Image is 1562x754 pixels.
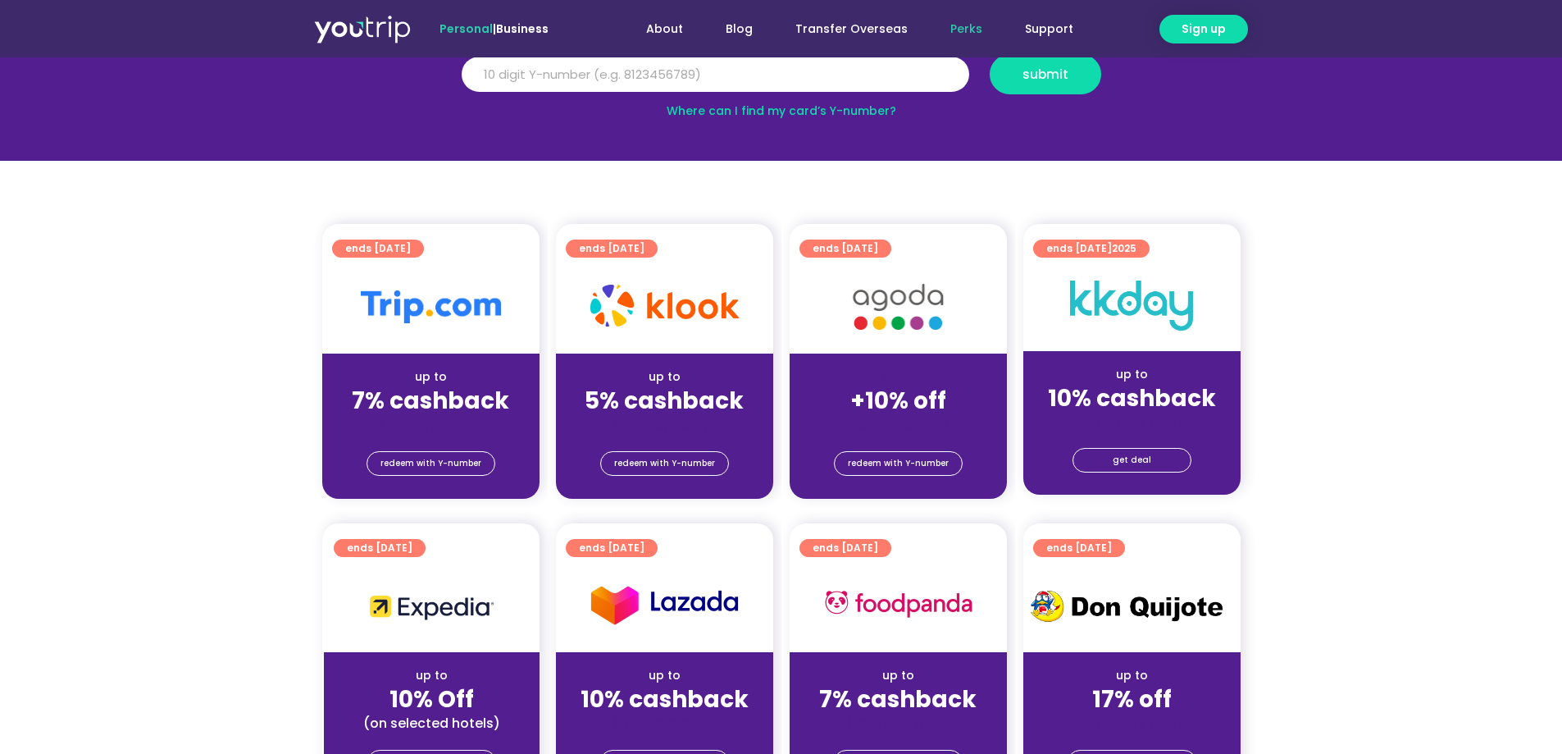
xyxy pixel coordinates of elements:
span: redeem with Y-number [380,452,481,475]
span: | [439,21,549,37]
div: (for stays only) [803,416,994,433]
span: ends [DATE] [579,240,644,258]
a: Business [496,21,549,37]
strong: 10% Off [389,683,474,715]
div: (for stays only) [569,416,760,433]
a: Perks [929,14,1004,44]
span: get deal [1113,449,1151,472]
div: up to [569,368,760,386]
span: ends [DATE] [347,539,412,557]
a: ends [DATE] [566,539,658,557]
a: redeem with Y-number [600,451,729,476]
a: About [625,14,704,44]
span: redeem with Y-number [848,452,949,475]
div: (for stays only) [803,715,994,732]
a: Transfer Overseas [774,14,929,44]
a: get deal [1072,448,1191,473]
span: Sign up [1182,21,1226,38]
a: redeem with Y-number [367,451,495,476]
span: ends [DATE] [1046,240,1136,258]
span: ends [DATE] [1046,539,1112,557]
span: ends [DATE] [813,539,878,557]
button: submit [990,54,1101,94]
div: up to [335,368,526,386]
span: redeem with Y-number [614,452,715,475]
div: up to [1036,366,1227,383]
a: ends [DATE] [334,539,426,557]
div: up to [1036,667,1227,684]
div: (for stays only) [1036,414,1227,431]
div: (on selected hotels) [337,715,526,732]
strong: +10% off [850,385,946,417]
a: ends [DATE] [1033,539,1125,557]
strong: 7% cashback [352,385,509,417]
a: ends [DATE] [799,539,891,557]
div: up to [337,667,526,684]
a: redeem with Y-number [834,451,963,476]
strong: 7% cashback [819,683,977,715]
div: (for stays only) [335,416,526,433]
form: Y Number [462,54,1101,107]
a: ends [DATE] [332,240,424,258]
a: ends [DATE]2025 [1033,240,1150,258]
span: submit [1022,68,1068,80]
nav: Menu [593,14,1095,44]
div: (for stays only) [1036,715,1227,732]
span: Personal [439,21,493,37]
strong: 5% cashback [585,385,744,417]
span: ends [DATE] [345,240,411,258]
a: ends [DATE] [799,240,891,258]
a: Blog [704,14,774,44]
strong: 10% cashback [1048,382,1216,414]
div: up to [569,667,760,684]
strong: 17% off [1092,683,1172,715]
span: ends [DATE] [579,539,644,557]
a: ends [DATE] [566,240,658,258]
span: up to [883,368,913,385]
strong: 10% cashback [581,683,749,715]
span: ends [DATE] [813,240,878,258]
a: Sign up [1159,15,1248,43]
a: Support [1004,14,1095,44]
div: (for stays only) [569,715,760,732]
a: Where can I find my card’s Y-number? [667,103,896,119]
input: 10 digit Y-number (e.g. 8123456789) [462,57,969,93]
div: up to [803,667,994,684]
span: 2025 [1112,241,1136,255]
